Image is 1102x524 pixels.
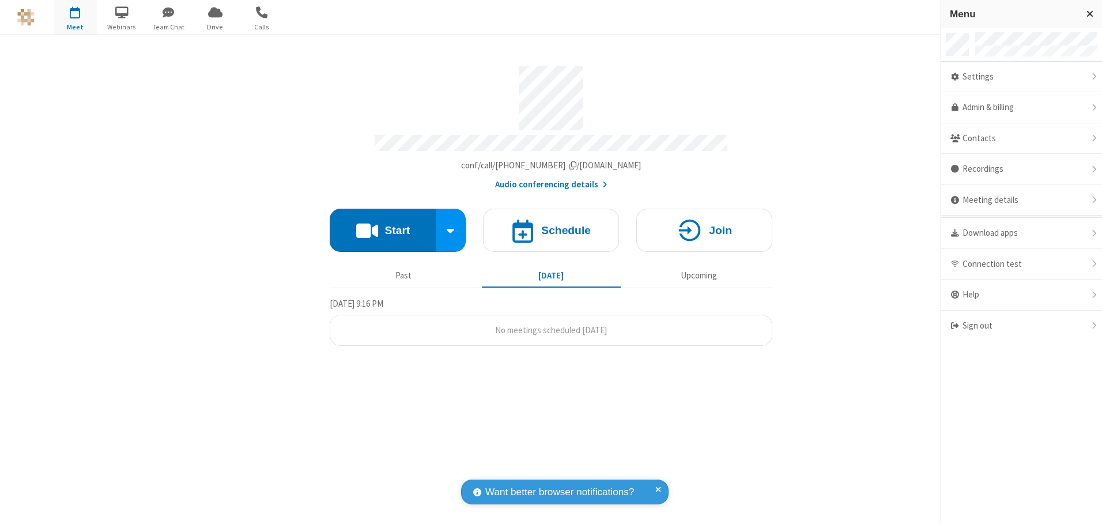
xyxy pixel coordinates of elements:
button: Join [636,209,772,252]
span: Webinars [100,22,144,32]
h4: Schedule [541,225,591,236]
img: QA Selenium DO NOT DELETE OR CHANGE [17,9,35,26]
span: Meet [54,22,97,32]
div: Recordings [941,154,1102,185]
section: Account details [330,57,772,191]
span: Calls [240,22,284,32]
button: Audio conferencing details [495,178,607,191]
section: Today's Meetings [330,297,772,346]
button: Upcoming [629,265,768,286]
div: Help [941,280,1102,311]
button: Schedule [483,209,619,252]
div: Meeting details [941,185,1102,216]
div: Start conference options [436,209,466,252]
button: Past [334,265,473,286]
span: Want better browser notifications? [485,485,634,500]
span: [DATE] 9:16 PM [330,298,383,309]
div: Download apps [941,218,1102,249]
button: Copy my meeting room linkCopy my meeting room link [461,159,641,172]
button: Start [330,209,436,252]
div: Sign out [941,311,1102,341]
span: No meetings scheduled [DATE] [495,325,607,335]
div: Contacts [941,123,1102,154]
span: Drive [194,22,237,32]
h3: Menu [950,9,1076,20]
a: Admin & billing [941,92,1102,123]
h4: Start [384,225,410,236]
h4: Join [709,225,732,236]
button: [DATE] [482,265,621,286]
div: Connection test [941,249,1102,280]
span: Team Chat [147,22,190,32]
span: Copy my meeting room link [461,160,641,171]
div: Settings [941,62,1102,93]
